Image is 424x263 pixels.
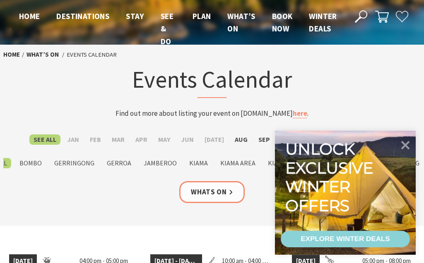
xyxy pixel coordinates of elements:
label: Kiama Area [216,158,260,168]
span: What’s On [227,11,255,33]
span: Stay [126,11,144,21]
label: Gerroa [103,158,135,168]
label: Bombo [15,158,46,168]
nav: Main Menu [11,10,345,48]
label: Feb [86,134,105,145]
label: Kiama [185,158,212,168]
h1: Events Calendar [74,64,350,98]
label: Kiama Downs [264,158,314,168]
label: Jan [63,134,83,145]
span: Plan [193,11,211,21]
label: Jun [177,134,198,145]
span: Book now [272,11,293,33]
label: May [154,134,174,145]
a: EXPLORE WINTER DEALS [281,231,410,247]
label: Aug [231,134,252,145]
label: Mar [108,134,129,145]
span: Destinations [56,11,109,21]
label: Apr [131,134,152,145]
label: See All [29,134,60,145]
span: Winter Deals [309,11,337,33]
span: See & Do [161,11,173,46]
a: Whats On [179,181,245,203]
div: EXPLORE WINTER DEALS [301,231,390,247]
label: Gerringong [50,158,99,168]
label: Jamberoo [140,158,181,168]
p: Find out more about listing your event on [DOMAIN_NAME] . [74,108,350,119]
span: Home [19,11,40,21]
div: Unlock exclusive winter offers [285,140,377,215]
label: [DATE] [200,134,228,145]
label: Sep [254,134,274,145]
a: here [293,109,307,118]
